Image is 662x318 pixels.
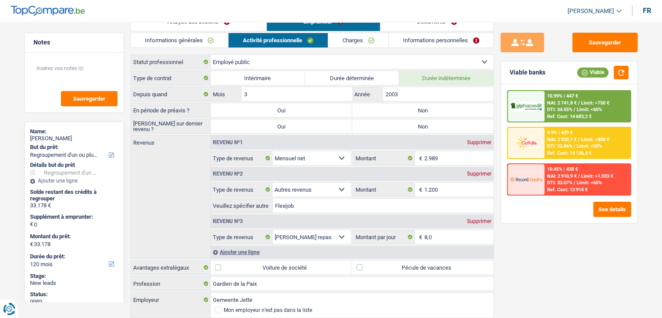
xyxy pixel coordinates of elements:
[30,144,117,151] label: But du prêt:
[131,103,211,117] label: En période de préavis ?
[30,189,118,202] div: Solde restant des crédits à regrouper
[577,107,602,112] span: Limit: <60%
[578,100,580,106] span: /
[577,68,608,77] div: Viable
[593,202,631,217] button: See details
[61,91,118,106] button: Sauvegarder
[353,230,415,244] label: Montant par jour
[574,143,575,149] span: /
[577,180,602,186] span: Limit: <65%
[328,33,389,47] a: Charges
[211,171,245,176] div: Revenu nº2
[547,187,588,193] div: Ref. Cost: 13 914 €
[547,100,577,106] span: NAI: 2 741,8 €
[211,260,352,274] label: Voiture de société
[568,7,614,15] span: [PERSON_NAME]
[547,107,572,112] span: DTI: 34.55%
[353,183,415,196] label: Montant
[211,71,305,85] label: Intérimaire
[574,107,575,112] span: /
[465,219,494,224] div: Supprimer
[73,96,105,101] span: Sauvegarder
[30,213,117,220] label: Supplément à emprunter:
[547,143,572,149] span: DTI: 32.86%
[581,100,609,106] span: Limit: >750 €
[510,69,545,76] div: Viable banks
[242,87,352,101] input: MM
[547,114,591,119] div: Ref. Cost: 14 683,2 €
[131,135,210,145] label: Revenus
[30,135,118,142] div: [PERSON_NAME]
[30,202,118,209] div: 33.178 €
[211,219,245,224] div: Revenu nº3
[211,87,242,101] label: Mois
[211,183,272,196] label: Type de revenus
[578,137,580,142] span: /
[383,87,493,101] input: AAAA
[30,221,33,228] span: €
[547,150,591,156] div: Ref. Cost: 13 136,4 €
[547,180,572,186] span: DTI: 33.07%
[30,233,117,240] label: Montant du prêt:
[561,4,622,18] a: [PERSON_NAME]
[211,103,352,117] label: Oui
[224,308,312,313] div: Mon employeur n’est pas dans la liste
[131,87,211,101] label: Depuis quand
[229,33,328,47] a: Activité professionnelle
[131,260,211,274] label: Avantages extralégaux
[643,7,651,15] div: fr
[510,101,542,112] img: AlphaCredit
[211,246,494,258] div: Ajouter une ligne
[572,33,638,52] button: Sauvegarder
[30,178,118,184] div: Ajouter une ligne
[131,33,229,47] a: Informations générales
[581,173,613,179] span: Limit: >1.033 €
[389,33,494,47] a: Informations personnelles
[352,119,494,133] label: Non
[415,230,424,244] span: €
[510,171,542,187] img: Record Credits
[581,137,609,142] span: Limit: >800 €
[211,140,245,145] div: Revenu nº1
[211,119,352,133] label: Oui
[211,230,272,244] label: Type de revenus
[352,103,494,117] label: Non
[415,183,424,196] span: €
[30,298,118,304] div: open
[30,291,118,298] div: Status:
[211,199,273,213] label: Veuillez spécifier autre
[30,162,118,169] div: Détails but du prêt
[273,199,494,213] input: Veuillez préciser
[415,151,424,165] span: €
[574,180,575,186] span: /
[578,173,580,179] span: /
[305,71,400,85] label: Durée déterminée
[352,87,383,101] label: Année
[547,137,577,142] span: NAI: 2 920,1 €
[30,128,118,135] div: Name:
[30,273,118,280] div: Stage:
[465,140,494,145] div: Supprimer
[547,130,573,135] div: 9.9% | 429 €
[547,173,577,179] span: NAI: 2 910,9 €
[353,151,415,165] label: Montant
[131,119,211,133] label: [PERSON_NAME] sur dernier revenu ?
[131,71,211,85] label: Type de contrat
[352,260,494,274] label: Pécule de vacances
[399,71,494,85] label: Durée indéterminée
[11,6,85,16] img: TopCompare Logo
[465,171,494,176] div: Supprimer
[510,135,542,151] img: Cofidis
[547,166,578,172] div: 10.45% | 438 €
[131,277,211,291] label: Profession
[547,93,578,99] div: 10.99% | 447 €
[131,55,211,69] label: Statut professionnel
[211,151,272,165] label: Type de revenus
[30,253,117,260] label: Durée du prêt:
[131,293,211,307] label: Employeur
[211,293,494,307] input: Cherchez votre employeur
[577,143,602,149] span: Limit: <50%
[30,241,33,248] span: €
[30,280,118,287] div: New leads
[34,39,115,46] h5: Notes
